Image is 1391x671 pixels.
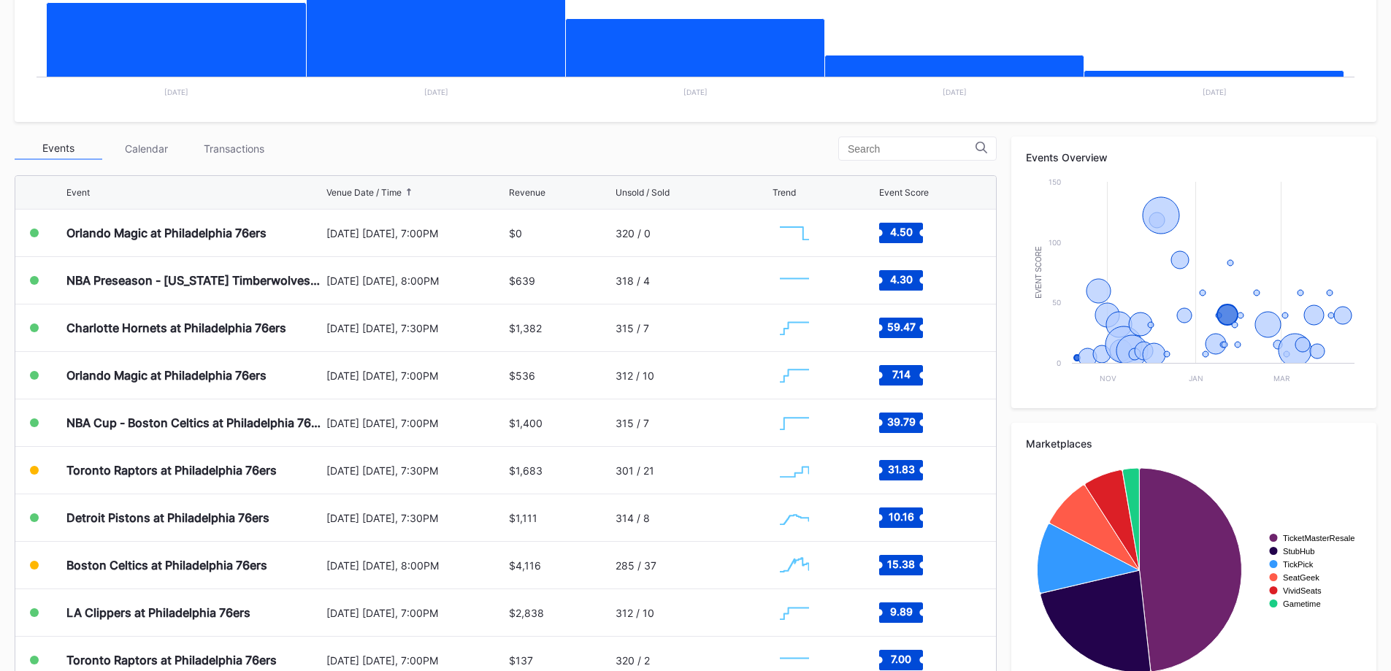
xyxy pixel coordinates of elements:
text: SeatGeek [1283,573,1319,582]
svg: Chart title [773,594,816,631]
div: [DATE] [DATE], 7:00PM [326,227,506,239]
text: Nov [1100,374,1116,383]
div: Events [15,137,102,160]
div: $1,111 [509,512,537,524]
div: [DATE] [DATE], 8:00PM [326,559,506,572]
div: Toronto Raptors at Philadelphia 76ers [66,653,277,667]
div: $1,382 [509,322,542,334]
div: $0 [509,227,522,239]
div: $2,838 [509,607,544,619]
div: [DATE] [DATE], 7:00PM [326,654,506,667]
div: $1,683 [509,464,543,477]
div: $4,116 [509,559,541,572]
text: 0 [1057,358,1061,367]
div: [DATE] [DATE], 7:00PM [326,417,506,429]
text: 31.83 [887,463,914,475]
div: Venue Date / Time [326,187,402,198]
div: 314 / 8 [616,512,650,524]
div: 285 / 37 [616,559,656,572]
div: Event [66,187,90,198]
text: Jan [1189,374,1203,383]
div: Orlando Magic at Philadelphia 76ers [66,226,267,240]
svg: Chart title [773,404,816,441]
text: 4.30 [889,273,912,285]
div: 320 / 2 [616,654,650,667]
div: 315 / 7 [616,322,649,334]
div: Boston Celtics at Philadelphia 76ers [66,558,267,572]
text: TickPick [1283,560,1314,569]
div: Detroit Pistons at Philadelphia 76ers [66,510,269,525]
div: 312 / 10 [616,607,654,619]
text: [DATE] [683,88,708,96]
text: [DATE] [1203,88,1227,96]
svg: Chart title [773,310,816,346]
div: Calendar [102,137,190,160]
svg: Chart title [773,452,816,488]
div: Orlando Magic at Philadelphia 76ers [66,368,267,383]
text: StubHub [1283,547,1315,556]
div: 320 / 0 [616,227,651,239]
svg: Chart title [773,357,816,394]
svg: Chart title [773,262,816,299]
text: 10.16 [888,510,913,523]
text: TicketMasterResale [1283,534,1354,542]
text: 15.38 [887,558,915,570]
text: [DATE] [424,88,448,96]
text: 4.50 [889,226,912,238]
text: VividSeats [1283,586,1322,595]
text: [DATE] [164,88,188,96]
text: [DATE] [943,88,967,96]
text: 100 [1049,238,1061,247]
div: LA Clippers at Philadelphia 76ers [66,605,250,620]
text: 50 [1052,298,1061,307]
input: Search [848,143,976,155]
svg: Chart title [773,215,816,251]
svg: Chart title [773,499,816,536]
svg: Chart title [773,547,816,583]
div: Event Score [879,187,929,198]
div: Unsold / Sold [616,187,670,198]
div: Charlotte Hornets at Philadelphia 76ers [66,321,286,335]
div: [DATE] [DATE], 7:00PM [326,369,506,382]
div: [DATE] [DATE], 7:30PM [326,512,506,524]
div: NBA Preseason - [US_STATE] Timberwolves at Philadelphia 76ers [66,273,323,288]
div: Events Overview [1026,151,1362,164]
text: 7.14 [892,368,910,380]
text: Mar [1273,374,1290,383]
div: [DATE] [DATE], 8:00PM [326,275,506,287]
div: $137 [509,654,533,667]
div: 301 / 21 [616,464,654,477]
div: Transactions [190,137,277,160]
div: [DATE] [DATE], 7:30PM [326,464,506,477]
text: Gametime [1283,599,1321,608]
div: $639 [509,275,535,287]
div: Revenue [509,187,545,198]
svg: Chart title [1026,175,1362,394]
div: 312 / 10 [616,369,654,382]
div: $1,400 [509,417,543,429]
text: 7.00 [891,653,911,665]
text: 59.47 [886,321,915,333]
div: $536 [509,369,535,382]
div: Toronto Raptors at Philadelphia 76ers [66,463,277,478]
div: Trend [773,187,796,198]
div: [DATE] [DATE], 7:30PM [326,322,506,334]
div: 318 / 4 [616,275,650,287]
div: NBA Cup - Boston Celtics at Philadelphia 76ers [66,415,323,430]
div: 315 / 7 [616,417,649,429]
text: 39.79 [886,415,915,428]
text: 9.89 [889,605,912,618]
text: 150 [1049,177,1061,186]
div: Marketplaces [1026,437,1362,450]
div: [DATE] [DATE], 7:00PM [326,607,506,619]
text: Event Score [1035,246,1043,299]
